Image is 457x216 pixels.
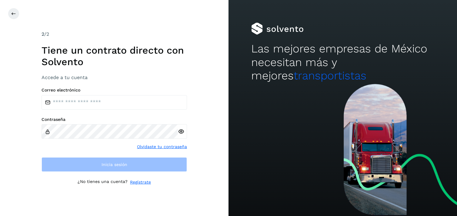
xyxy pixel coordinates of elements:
[42,88,187,93] label: Correo electrónico
[42,157,187,172] button: Inicia sesión
[42,31,44,37] span: 2
[42,31,187,38] div: /2
[251,42,434,82] h2: Las mejores empresas de México necesitan más y mejores
[42,117,187,122] label: Contraseña
[102,162,127,167] span: Inicia sesión
[294,69,366,82] span: transportistas
[42,75,187,80] h3: Accede a tu cuenta
[78,179,128,185] p: ¿No tienes una cuenta?
[130,179,151,185] a: Regístrate
[137,144,187,150] a: Olvidaste tu contraseña
[42,45,187,68] h1: Tiene un contrato directo con Solvento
